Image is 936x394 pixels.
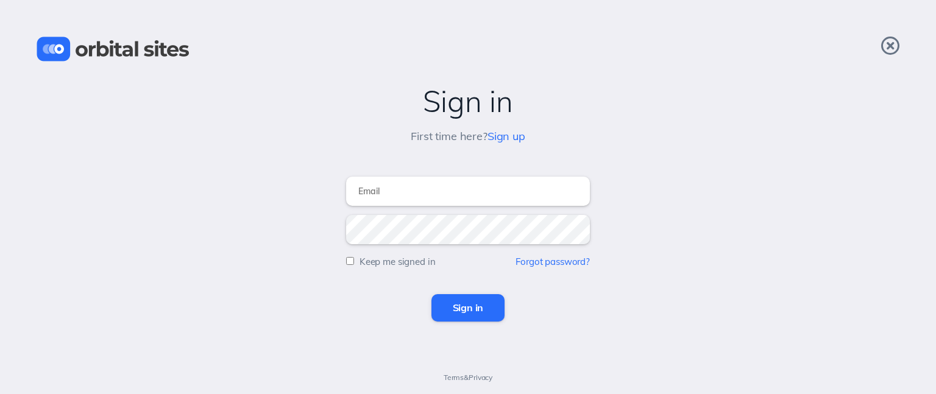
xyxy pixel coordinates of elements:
h5: First time here? [411,130,525,143]
input: Sign in [431,294,505,321]
a: Forgot password? [516,256,590,267]
h2: Sign in [12,85,924,118]
a: Terms [444,373,464,382]
input: Email [346,177,590,206]
a: Sign up [487,129,525,143]
a: Privacy [469,373,492,382]
label: Keep me signed in [360,256,436,267]
img: Orbital Sites Logo [37,37,190,62]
